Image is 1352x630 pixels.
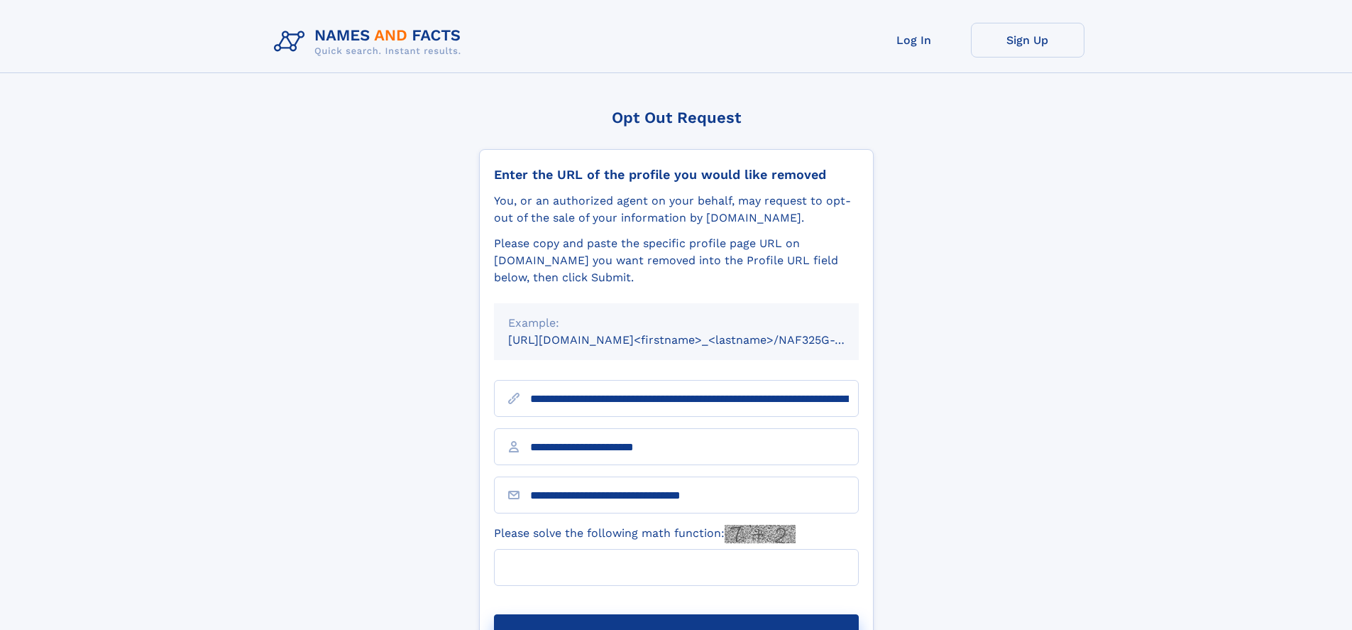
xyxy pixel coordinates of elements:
div: Please copy and paste the specific profile page URL on [DOMAIN_NAME] you want removed into the Pr... [494,235,859,286]
div: You, or an authorized agent on your behalf, may request to opt-out of the sale of your informatio... [494,192,859,227]
small: [URL][DOMAIN_NAME]<firstname>_<lastname>/NAF325G-xxxxxxxx [508,333,886,347]
a: Sign Up [971,23,1084,58]
div: Example: [508,315,845,332]
div: Opt Out Request [479,109,874,126]
div: Enter the URL of the profile you would like removed [494,167,859,183]
img: Logo Names and Facts [268,23,473,61]
a: Log In [857,23,971,58]
label: Please solve the following math function: [494,525,796,543]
